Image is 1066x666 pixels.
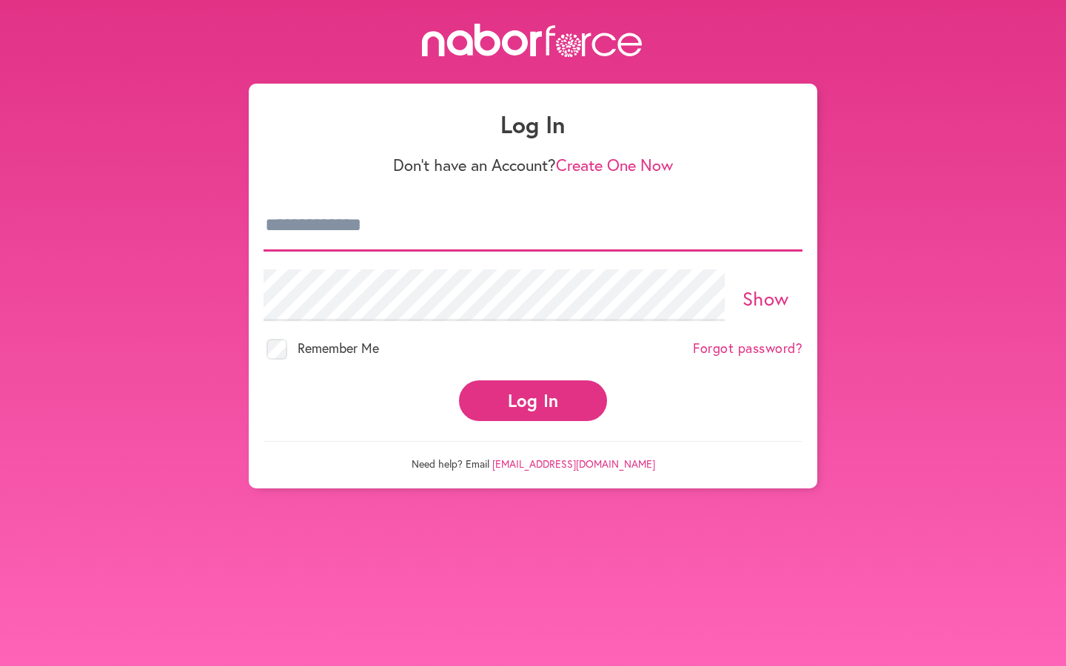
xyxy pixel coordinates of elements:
[298,339,379,357] span: Remember Me
[742,286,789,311] a: Show
[264,155,802,175] p: Don't have an Account?
[459,380,607,421] button: Log In
[693,340,802,357] a: Forgot password?
[556,154,673,175] a: Create One Now
[492,457,655,471] a: [EMAIL_ADDRESS][DOMAIN_NAME]
[264,441,802,471] p: Need help? Email
[264,110,802,138] h1: Log In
